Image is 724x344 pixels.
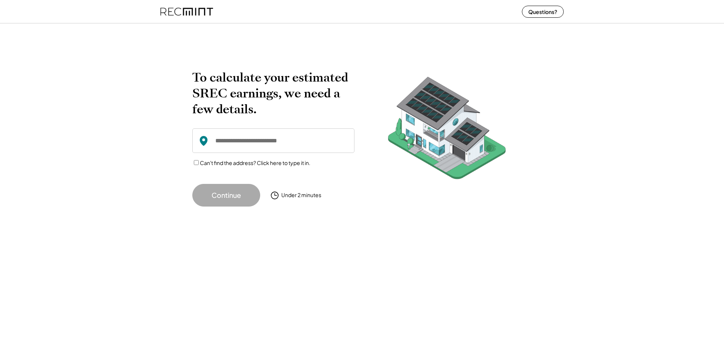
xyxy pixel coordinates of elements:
[373,69,520,191] img: RecMintArtboard%207.png
[160,2,213,22] img: recmint-logotype%403x%20%281%29.jpeg
[192,69,354,117] h2: To calculate your estimated SREC earnings, we need a few details.
[192,184,260,207] button: Continue
[281,191,321,199] div: Under 2 minutes
[522,6,564,18] button: Questions?
[200,159,310,166] label: Can't find the address? Click here to type it in.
